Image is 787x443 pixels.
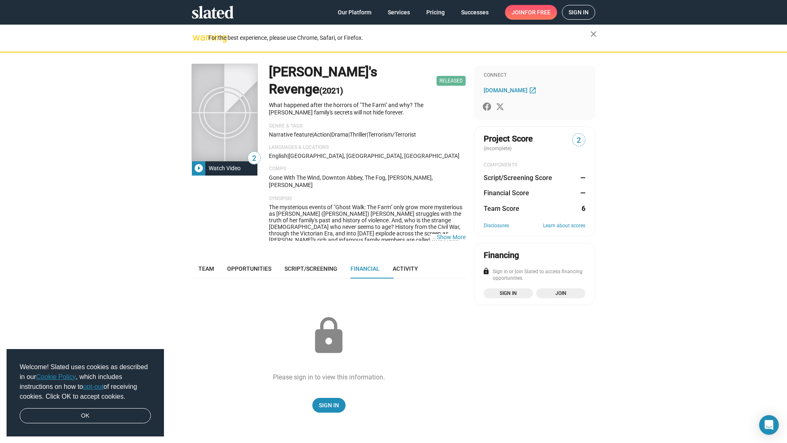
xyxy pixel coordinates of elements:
[314,131,330,138] span: Action
[192,161,257,176] button: Watch Video
[525,5,550,20] span: for free
[484,269,585,282] div: Sign in or join Slated to access financing opportunities.
[484,288,533,298] a: Sign in
[388,5,410,20] span: Services
[578,174,585,182] dd: —
[20,408,151,424] a: dismiss cookie message
[269,174,466,189] p: Gone With The Wind, Downton Abbey, The Fog, [PERSON_NAME], [PERSON_NAME]
[312,131,314,138] span: |
[273,373,385,381] div: Please sign in to view this information.
[269,153,287,159] span: English
[350,265,380,272] span: Financial
[248,153,260,164] span: 2
[367,131,368,138] span: |
[541,289,580,297] span: Join
[269,123,466,130] p: Genre & Tags
[344,259,386,279] a: Financial
[426,5,445,20] span: Pricing
[484,223,509,229] a: Disclosures
[319,86,343,96] span: (2021)
[484,87,528,94] span: [DOMAIN_NAME]
[562,5,595,20] a: Sign in
[578,204,585,213] dd: 6
[759,415,779,435] div: Open Intercom Messenger
[484,204,519,213] dt: Team Score
[482,267,490,275] mat-icon: lock
[208,32,590,43] div: For the best experience, please use Chrome, Safari, or Firefox.
[484,189,529,197] dt: Financial Score
[330,131,331,138] span: |
[287,153,289,159] span: |
[484,72,585,79] div: Connect
[319,398,339,413] span: Sign In
[536,288,585,298] a: Join
[7,349,164,437] div: cookieconsent
[331,5,378,20] a: Our Platform
[278,259,344,279] a: Script/Screening
[36,373,76,380] a: Cookie Policy
[484,133,533,144] span: Project Score
[386,259,425,279] a: Activity
[312,398,346,413] a: Sign In
[529,86,537,94] mat-icon: open_in_new
[83,383,104,390] a: opt-out
[484,146,513,151] span: (incomplete)
[569,5,589,19] span: Sign in
[505,5,557,20] a: Joinfor free
[461,5,489,20] span: Successes
[205,161,244,176] div: Watch Video
[573,135,585,146] span: 2
[437,76,466,86] span: Released
[221,259,278,279] a: Opportunities
[420,5,451,20] a: Pricing
[331,131,348,138] span: Drama
[543,223,585,229] a: Learn about scores
[338,5,371,20] span: Our Platform
[368,131,416,138] span: terrorism/terrorist
[455,5,495,20] a: Successes
[227,265,271,272] span: Opportunities
[269,196,466,202] p: Synopsis
[308,315,349,356] mat-icon: lock
[350,131,367,138] span: Thriller
[269,166,466,172] p: Comps
[20,362,151,402] span: Welcome! Slated uses cookies as described in our , which includes instructions on how to of recei...
[381,5,416,20] a: Services
[194,163,204,173] mat-icon: play_circle_filled
[269,144,466,151] p: Languages & Locations
[578,189,585,197] dd: —
[429,234,437,240] span: …
[193,32,202,42] mat-icon: warning
[484,250,519,261] div: Financing
[484,85,539,95] a: [DOMAIN_NAME]
[269,101,466,116] p: What happened after the horrors of "The Farm" and why? The [PERSON_NAME] family's secrets will no...
[393,265,418,272] span: Activity
[489,289,528,297] span: Sign in
[269,204,462,256] span: The mysterious events of "Ghost Walk: The Farm" only grow more mysterious as [PERSON_NAME] ([PERS...
[484,174,552,182] dt: Script/Screening Score
[269,63,433,98] h1: [PERSON_NAME]'s Revenge
[198,265,214,272] span: Team
[589,29,598,39] mat-icon: close
[484,162,585,169] div: COMPONENTS
[512,5,550,20] span: Join
[348,131,350,138] span: |
[192,259,221,279] a: Team
[284,265,337,272] span: Script/Screening
[269,131,312,138] span: Narrative feature
[289,153,459,159] span: [GEOGRAPHIC_DATA], [GEOGRAPHIC_DATA], [GEOGRAPHIC_DATA]
[437,234,466,240] button: …Show More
